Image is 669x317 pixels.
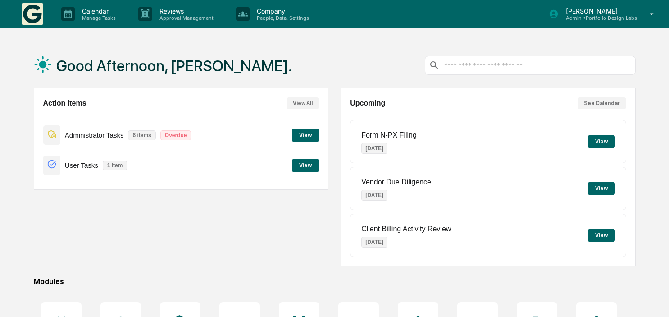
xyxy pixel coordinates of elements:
h2: Upcoming [350,99,385,107]
p: [PERSON_NAME] [559,7,637,15]
p: [DATE] [361,190,387,201]
button: View [588,135,615,148]
p: Company [250,7,314,15]
p: Approval Management [152,15,218,21]
p: Calendar [75,7,120,15]
button: See Calendar [578,97,626,109]
p: Manage Tasks [75,15,120,21]
p: Administrator Tasks [65,131,124,139]
p: Reviews [152,7,218,15]
p: User Tasks [65,161,98,169]
p: [DATE] [361,237,387,248]
button: View [588,182,615,195]
p: People, Data, Settings [250,15,314,21]
p: Client Billing Activity Review [361,225,451,233]
div: Modules [34,277,636,286]
p: 1 item [103,161,127,170]
button: View All [287,97,319,109]
a: View [292,161,319,169]
button: View [292,129,319,142]
p: Admin • Portfolio Design Labs [559,15,637,21]
h2: Action Items [43,99,86,107]
p: Vendor Due Diligence [361,178,431,186]
button: View [588,229,615,242]
a: View [292,130,319,139]
img: logo [22,3,43,25]
h1: Good Afternoon, [PERSON_NAME]. [56,57,292,75]
button: View [292,159,319,172]
p: Overdue [160,130,191,140]
p: Form N-PX Filing [361,131,417,139]
p: [DATE] [361,143,387,154]
p: 6 items [128,130,155,140]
